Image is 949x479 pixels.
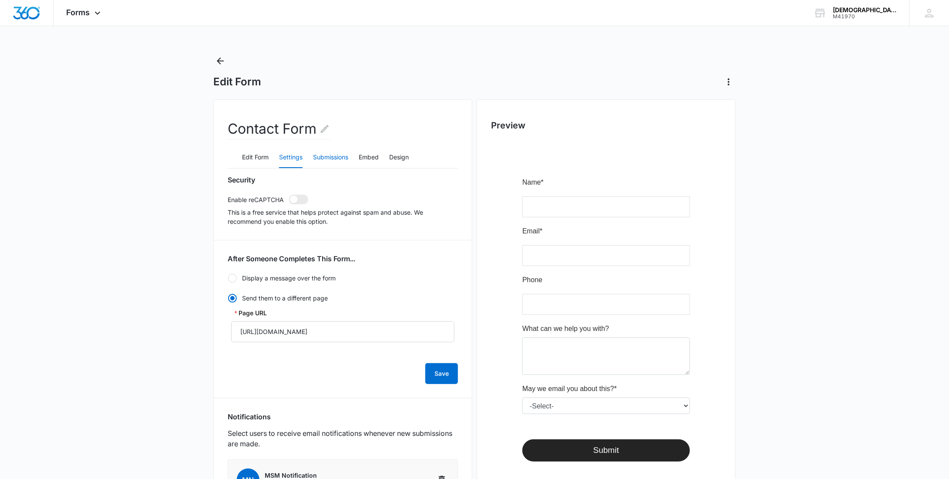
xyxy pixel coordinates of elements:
button: Actions [722,75,736,89]
p: This is a free service that helps protect against spam and abuse. We recommend you enable this op... [228,208,458,226]
input: Page URL [231,321,454,342]
button: Submit [17,280,185,302]
button: Back [213,54,227,68]
h2: Preview [491,119,721,132]
small: You agree to receive future emails and understand you may opt-out at any time [17,256,185,273]
h2: Contact Form [228,118,330,140]
div: account id [833,13,897,20]
label: Display a message over the form [228,273,458,283]
button: Settings [279,147,303,168]
label: Page URL [235,308,267,318]
button: Submissions [313,147,348,168]
button: Embed [359,147,379,168]
span: Name [17,19,36,26]
span: What can we help you with? [17,165,104,172]
h3: Notifications [228,412,271,421]
h1: Edit Form [213,75,261,88]
span: Forms [67,8,90,17]
p: Select users to receive email notifications whenever new submissions are made. [228,428,458,449]
button: Design [389,147,409,168]
div: account name [833,7,897,13]
span: Submit [88,286,114,295]
button: Edit Form [242,147,269,168]
span: Phone [17,116,37,124]
button: Save [425,363,458,384]
button: Edit Form Name [320,118,330,139]
label: Send them to a different page [228,293,458,303]
p: Enable reCAPTCHA [228,195,284,204]
span: May we email you about this? [17,225,109,233]
span: Email [17,67,35,75]
h3: After Someone Completes This Form... [228,254,355,263]
h3: Security [228,175,255,184]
